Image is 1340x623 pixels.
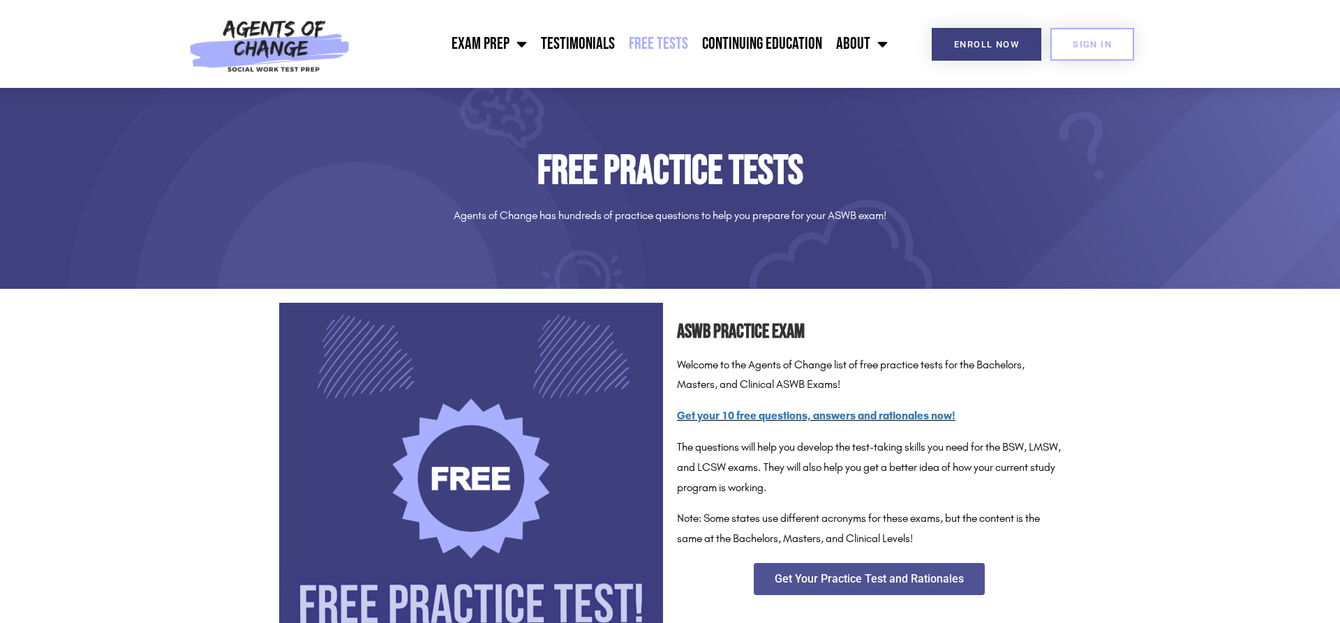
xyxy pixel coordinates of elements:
a: Get Your Practice Test and Rationales [754,563,985,595]
a: Free Tests [622,27,695,61]
h1: Free Practice Tests [279,151,1061,192]
a: Get your 10 free questions, answers and rationales now! [677,409,955,422]
a: SIGN IN [1050,28,1134,61]
a: Testimonials [534,27,622,61]
nav: Menu [357,27,895,61]
a: About [829,27,895,61]
span: SIGN IN [1073,40,1112,49]
span: Get Your Practice Test and Rationales [775,573,964,585]
a: Exam Prep [445,27,534,61]
p: Note: Some states use different acronyms for these exams, but the content is the same at the Bach... [677,509,1061,549]
a: Continuing Education [695,27,829,61]
p: The questions will help you develop the test-taking skills you need for the BSW, LMSW, and LCSW e... [677,437,1061,497]
p: Agents of Change has hundreds of practice questions to help you prepare for your ASWB exam! [279,206,1061,226]
p: Welcome to the Agents of Change list of free practice tests for the Bachelors, Masters, and Clini... [677,355,1061,396]
h2: ASWB Practice Exam [677,317,1061,348]
a: Enroll Now [932,28,1041,61]
span: Enroll Now [954,40,1019,49]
